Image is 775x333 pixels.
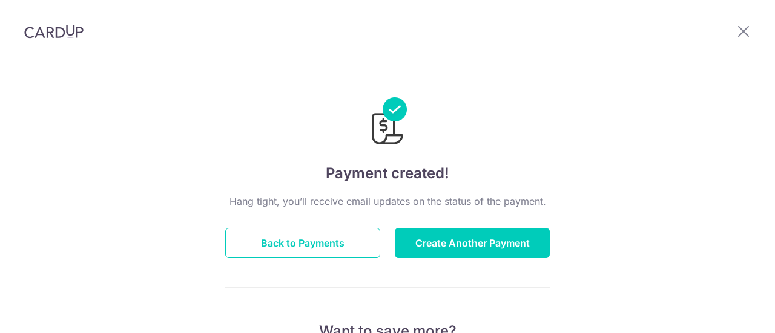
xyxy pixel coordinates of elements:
button: Create Another Payment [395,228,550,258]
img: CardUp [24,24,84,39]
p: Hang tight, you’ll receive email updates on the status of the payment. [225,194,550,209]
img: Payments [368,97,407,148]
h4: Payment created! [225,163,550,184]
button: Back to Payments [225,228,380,258]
